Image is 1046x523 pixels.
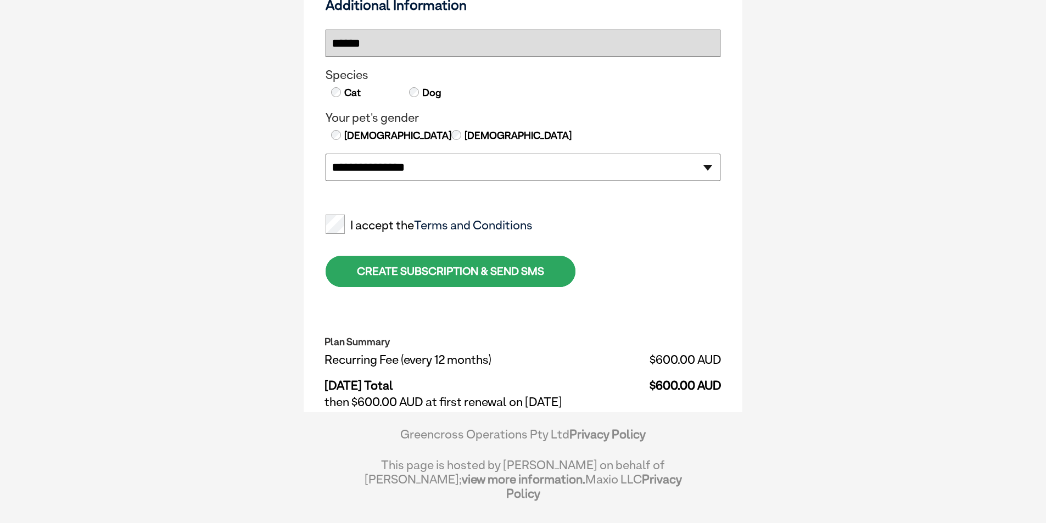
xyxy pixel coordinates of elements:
legend: Your pet's gender [326,111,720,125]
legend: Species [326,68,720,82]
a: view more information. [462,472,585,486]
td: $600.00 AUD [600,370,721,393]
div: This page is hosted by [PERSON_NAME] on behalf of [PERSON_NAME]; Maxio LLC [364,452,682,500]
h2: Plan Summary [325,336,721,347]
a: Terms and Conditions [414,218,533,232]
div: CREATE SUBSCRIPTION & SEND SMS [326,256,575,287]
label: I accept the [326,218,533,233]
a: Privacy Policy [506,472,682,500]
td: then $600.00 AUD at first renewal on [DATE] [325,392,721,412]
div: Greencross Operations Pty Ltd [364,427,682,452]
a: Privacy Policy [569,427,646,441]
td: [DATE] Total [325,370,600,393]
td: Recurring Fee (every 12 months) [325,350,600,370]
input: I accept theTerms and Conditions [326,215,345,234]
td: $600.00 AUD [600,350,721,370]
